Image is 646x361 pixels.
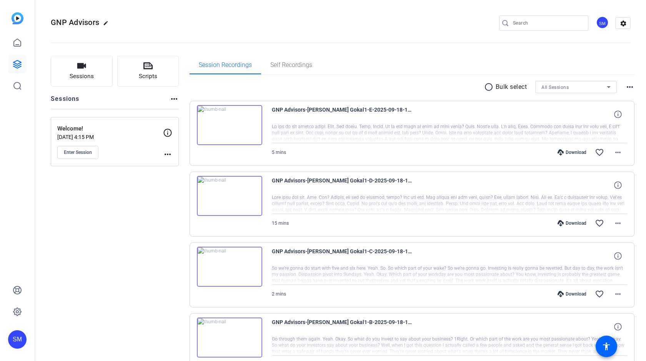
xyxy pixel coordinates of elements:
[595,289,604,299] mat-icon: favorite_border
[57,134,163,140] p: [DATE] 4:15 PM
[64,149,92,155] span: Enter Session
[103,20,112,30] mat-icon: edit
[272,221,289,226] span: 15 mins
[57,124,163,133] p: Welcome!
[51,56,113,87] button: Sessions
[616,18,631,29] mat-icon: settings
[57,146,98,159] button: Enter Session
[270,62,312,68] span: Self Recordings
[163,150,172,159] mat-icon: more_horiz
[554,149,590,155] div: Download
[12,12,23,24] img: blue-gradient.svg
[139,72,157,81] span: Scripts
[170,94,179,104] mat-icon: more_horiz
[613,289,623,299] mat-icon: more_horiz
[197,247,262,287] img: thumb-nail
[541,85,569,90] span: All Sessions
[613,219,623,228] mat-icon: more_horiz
[595,219,604,228] mat-icon: favorite_border
[596,16,609,29] div: SM
[117,56,179,87] button: Scripts
[554,291,590,297] div: Download
[272,150,286,155] span: 5 mins
[197,318,262,358] img: thumb-nail
[625,82,634,92] mat-icon: more_horiz
[596,16,609,30] ngx-avatar: Stefan Maucher
[496,82,527,92] p: Bulk select
[554,220,590,226] div: Download
[602,342,611,351] mat-icon: accessibility
[272,105,414,124] span: GNP Advisors-[PERSON_NAME] Gokal1-E-2025-09-18-13-03-26-385-0
[197,176,262,216] img: thumb-nail
[70,72,94,81] span: Sessions
[8,330,27,349] div: SM
[272,318,414,336] span: GNP Advisors-[PERSON_NAME] Gokal1-B-2025-09-18-12-33-42-430-0
[199,62,252,68] span: Session Recordings
[197,105,262,145] img: thumb-nail
[484,82,496,92] mat-icon: radio_button_unchecked
[272,291,286,297] span: 2 mins
[272,176,414,194] span: GNP Advisors-[PERSON_NAME] Gokal1-D-2025-09-18-12-47-58-263-0
[51,18,99,27] span: GNP Advisors
[272,247,414,265] span: GNP Advisors-[PERSON_NAME] Gokal1-C-2025-09-18-12-44-13-314-0
[613,148,623,157] mat-icon: more_horiz
[51,94,80,109] h2: Sessions
[595,148,604,157] mat-icon: favorite_border
[513,18,582,28] input: Search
